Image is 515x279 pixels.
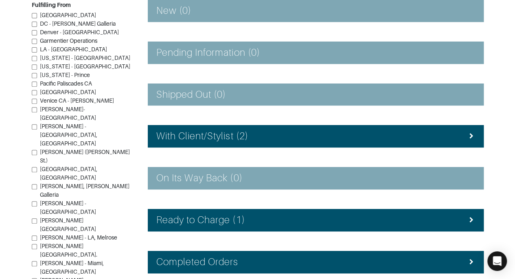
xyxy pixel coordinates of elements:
input: [PERSON_NAME][GEOGRAPHIC_DATA]. [32,244,37,249]
input: [PERSON_NAME] - [GEOGRAPHIC_DATA], [GEOGRAPHIC_DATA] [32,124,37,130]
input: [PERSON_NAME]-[GEOGRAPHIC_DATA] [32,107,37,112]
span: Venice CA - [PERSON_NAME] [40,97,114,104]
span: [PERSON_NAME] ([PERSON_NAME] St.) [40,149,130,164]
input: [PERSON_NAME] - LA, Melrose [32,235,37,241]
input: [PERSON_NAME], [PERSON_NAME] Galleria [32,184,37,189]
h4: On Its Way Back (0) [156,172,243,184]
h4: New (0) [156,5,191,17]
span: DC - [PERSON_NAME] Galleria [40,20,116,27]
span: [PERSON_NAME] - [GEOGRAPHIC_DATA], [GEOGRAPHIC_DATA] [40,123,97,147]
h4: With Client/Stylist (2) [156,130,248,142]
span: [PERSON_NAME] - [GEOGRAPHIC_DATA] [40,200,96,215]
span: [PERSON_NAME]-[GEOGRAPHIC_DATA] [40,106,96,121]
span: Denver - [GEOGRAPHIC_DATA] [40,29,119,35]
input: [PERSON_NAME] - Miami, [GEOGRAPHIC_DATA] [32,261,37,266]
span: Garmentier Operations [40,37,97,44]
input: [PERSON_NAME] - [GEOGRAPHIC_DATA] [32,201,37,207]
input: Garmentier Operations [32,39,37,44]
span: [PERSON_NAME] - Miami, [GEOGRAPHIC_DATA] [40,260,104,275]
input: Denver - [GEOGRAPHIC_DATA] [32,30,37,35]
input: [PERSON_NAME] ([PERSON_NAME] St.) [32,150,37,155]
h4: Ready to Charge (1) [156,214,245,226]
input: DC - [PERSON_NAME] Galleria [32,22,37,27]
input: [GEOGRAPHIC_DATA] [32,13,37,18]
input: Pacific Paliscades CA [32,81,37,87]
input: [US_STATE] - [GEOGRAPHIC_DATA] [32,64,37,70]
span: [GEOGRAPHIC_DATA], [GEOGRAPHIC_DATA] [40,166,97,181]
span: [US_STATE] - [GEOGRAPHIC_DATA] [40,55,130,61]
input: [US_STATE] - [GEOGRAPHIC_DATA] [32,56,37,61]
input: LA - [GEOGRAPHIC_DATA] [32,47,37,53]
input: Venice CA - [PERSON_NAME] [32,99,37,104]
input: [GEOGRAPHIC_DATA] [32,90,37,95]
input: [PERSON_NAME][GEOGRAPHIC_DATA] [32,218,37,224]
span: [PERSON_NAME][GEOGRAPHIC_DATA] [40,217,96,232]
span: Pacific Paliscades CA [40,80,92,87]
span: [PERSON_NAME][GEOGRAPHIC_DATA]. [40,243,97,258]
span: [US_STATE] - Prince [40,72,90,78]
input: [US_STATE] - Prince [32,73,37,78]
span: [PERSON_NAME], [PERSON_NAME] Galleria [40,183,129,198]
input: [GEOGRAPHIC_DATA], [GEOGRAPHIC_DATA] [32,167,37,172]
h4: Shipped Out (0) [156,89,226,101]
span: [GEOGRAPHIC_DATA] [40,89,96,95]
span: [GEOGRAPHIC_DATA] [40,12,96,18]
span: [US_STATE] - [GEOGRAPHIC_DATA] [40,63,130,70]
span: [PERSON_NAME] - LA, Melrose [40,234,117,241]
h4: Pending Information (0) [156,47,260,59]
div: Open Intercom Messenger [487,251,507,271]
h4: Completed Orders [156,256,239,268]
label: Fulfilling From [32,1,71,9]
span: LA - [GEOGRAPHIC_DATA] [40,46,107,53]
